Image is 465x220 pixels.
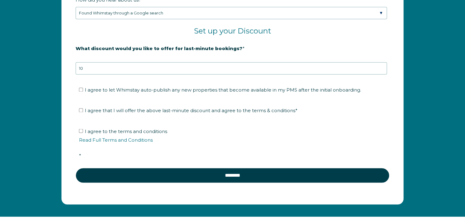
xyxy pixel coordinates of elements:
[79,137,153,143] a: Read Full Terms and Conditions
[79,129,83,133] input: I agree to the terms and conditionsRead Full Terms and Conditions*
[79,108,83,112] input: I agree that I will offer the above last-minute discount and agree to the terms & conditions*
[76,56,172,61] strong: 20% is recommended, minimum of 10%
[85,108,298,113] span: I agree that I will offer the above last-minute discount and agree to the terms & conditions
[76,45,242,51] strong: What discount would you like to offer for last-minute bookings?
[85,87,361,93] span: I agree to let Whimstay auto-publish any new properties that become available in my PMS after the...
[194,26,271,35] span: Set up your Discount
[79,88,83,92] input: I agree to let Whimstay auto-publish any new properties that become available in my PMS after the...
